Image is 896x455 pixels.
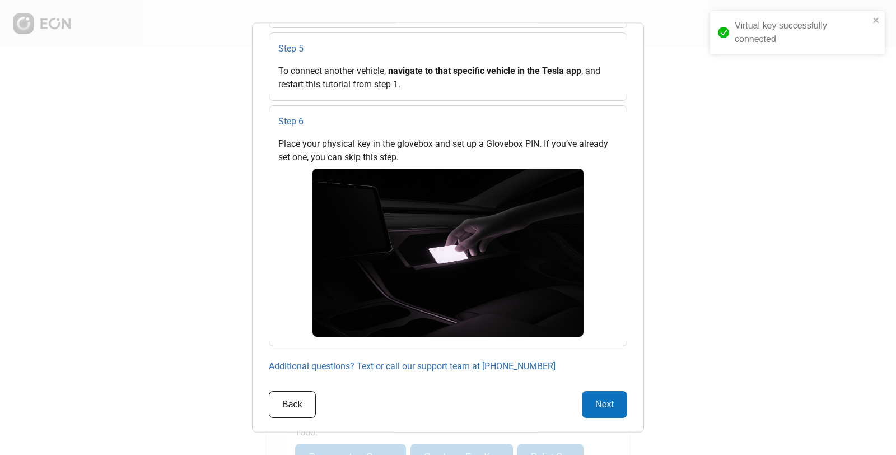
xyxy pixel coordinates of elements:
[278,138,608,162] span: Place your physical key in the glovebox and set up a Glovebox PIN. If you’ve already set one, you...
[872,16,880,25] button: close
[735,19,869,46] div: Virtual key successfully connected
[269,391,316,418] button: Back
[278,115,618,128] p: Step 6
[388,66,581,76] span: navigate to that specific vehicle in the Tesla app
[582,391,627,418] button: Next
[278,66,600,90] span: , and restart this tutorial from step 1.
[278,66,388,76] span: To connect another vehicle,
[269,360,627,373] p: Additional questions? Text or call our support team at [PHONE_NUMBER]
[312,169,584,337] img: glovebox-physical-key
[278,42,618,55] p: Step 5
